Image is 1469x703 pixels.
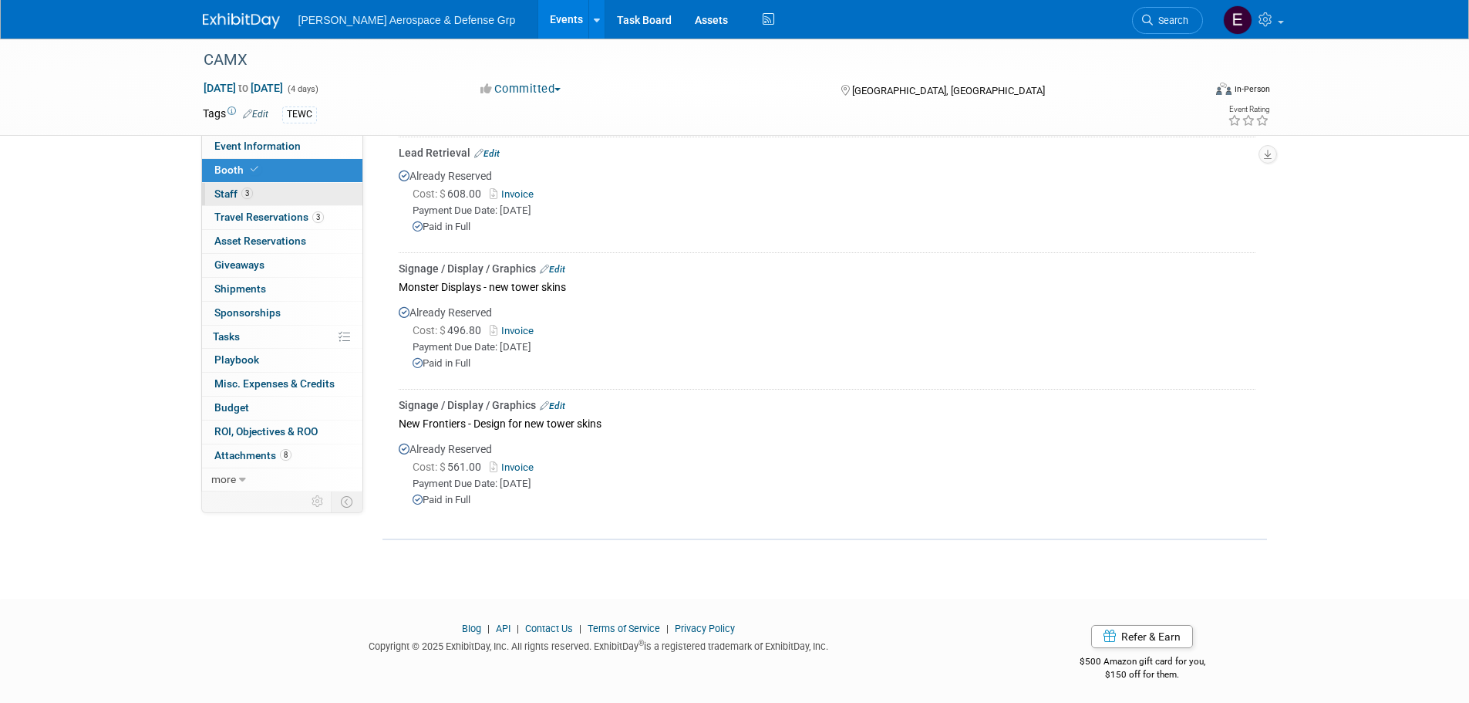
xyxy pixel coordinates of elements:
[413,477,1255,492] div: Payment Due Date: [DATE]
[202,302,362,325] a: Sponsorships
[286,84,318,94] span: (4 days)
[214,282,266,295] span: Shipments
[399,413,1255,434] div: New Frontiers - Design for new tower skins
[214,140,301,152] span: Event Information
[413,357,1255,371] div: Paid in Full
[211,473,236,485] span: more
[312,211,324,223] span: 3
[214,353,259,366] span: Playbook
[1112,80,1271,103] div: Event Format
[214,259,264,271] span: Giveaways
[214,401,249,414] span: Budget
[413,324,487,336] span: 496.80
[413,204,1255,218] div: Payment Due Date: [DATE]
[490,188,540,200] a: Invoice
[214,211,324,223] span: Travel Reservations
[588,623,660,634] a: Terms of Service
[413,340,1255,355] div: Payment Due Date: [DATE]
[413,188,487,200] span: 608.00
[236,82,251,94] span: to
[540,264,565,275] a: Edit
[475,81,567,97] button: Committed
[1091,625,1193,648] a: Refer & Earn
[490,325,540,336] a: Invoice
[513,623,523,634] span: |
[413,461,487,473] span: 561.00
[202,278,362,301] a: Shipments
[399,145,1255,161] div: Lead Retrieval
[462,623,481,634] a: Blog
[540,401,565,411] a: Edit
[214,377,335,390] span: Misc. Expenses & Credits
[1228,106,1269,113] div: Event Rating
[202,468,362,492] a: more
[198,46,1180,74] div: CAMX
[202,206,362,229] a: Travel Reservations3
[399,434,1255,520] div: Already Reserved
[282,106,317,123] div: TEWC
[214,188,253,200] span: Staff
[1223,5,1252,35] img: Eva Weber
[202,373,362,396] a: Misc. Expenses & Credits
[214,235,306,247] span: Asset Reservations
[525,623,573,634] a: Contact Us
[496,623,510,634] a: API
[413,188,447,200] span: Cost: $
[638,639,644,647] sup: ®
[399,161,1255,247] div: Already Reserved
[575,623,585,634] span: |
[852,85,1045,96] span: [GEOGRAPHIC_DATA], [GEOGRAPHIC_DATA]
[1153,15,1188,26] span: Search
[202,444,362,468] a: Attachments8
[280,449,291,461] span: 8
[298,14,516,26] span: [PERSON_NAME] Aerospace & Defense Grp
[483,623,494,634] span: |
[241,188,253,199] span: 3
[202,421,362,444] a: ROI, Objectives & ROO
[1018,645,1267,681] div: $500 Amazon gift card for you,
[214,449,291,461] span: Attachments
[399,397,1255,413] div: Signage / Display / Graphics
[202,159,362,182] a: Booth
[413,324,447,336] span: Cost: $
[214,306,281,319] span: Sponsorships
[202,135,362,158] a: Event Information
[413,493,1255,508] div: Paid in Full
[413,220,1255,235] div: Paid in Full
[243,109,268,120] a: Edit
[202,349,362,372] a: Playbook
[490,461,540,473] a: Invoice
[202,397,362,420] a: Budget
[203,81,284,95] span: [DATE] [DATE]
[214,164,261,176] span: Booth
[251,165,258,174] i: Booth reservation complete
[202,183,362,206] a: Staff3
[305,492,332,512] td: Personalize Event Tab Strip
[1018,668,1267,681] div: $150 off for them.
[474,148,500,159] a: Edit
[399,276,1255,297] div: Monster Displays - new tower skins
[202,230,362,253] a: Asset Reservations
[1234,83,1270,95] div: In-Person
[203,13,280,29] img: ExhibitDay
[399,297,1255,384] div: Already Reserved
[213,330,240,343] span: Tasks
[202,326,362,349] a: Tasks
[675,623,735,634] a: Privacy Policy
[413,461,447,473] span: Cost: $
[203,106,268,123] td: Tags
[202,254,362,277] a: Giveaways
[1216,83,1231,95] img: Format-Inperson.png
[203,636,996,654] div: Copyright © 2025 ExhibitDay, Inc. All rights reserved. ExhibitDay is a registered trademark of Ex...
[399,261,1255,276] div: Signage / Display / Graphics
[662,623,672,634] span: |
[1132,7,1203,34] a: Search
[331,492,362,512] td: Toggle Event Tabs
[214,425,318,438] span: ROI, Objectives & ROO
